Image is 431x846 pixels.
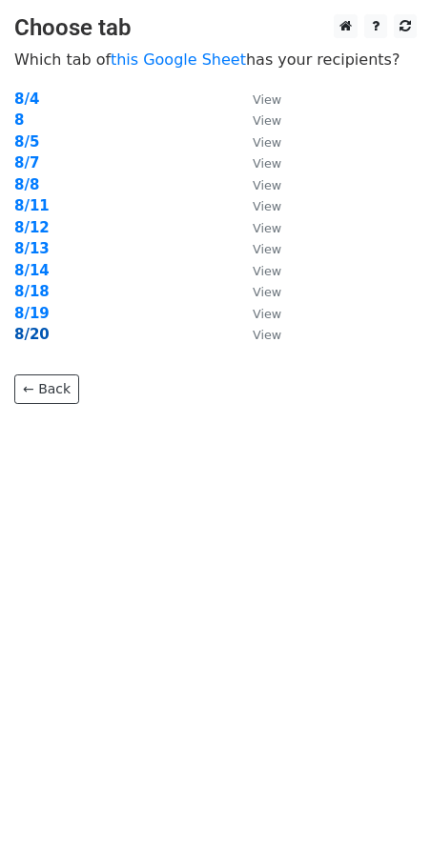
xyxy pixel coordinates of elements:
[234,91,281,108] a: View
[253,242,281,256] small: View
[253,307,281,321] small: View
[253,92,281,107] small: View
[253,328,281,342] small: View
[14,374,79,404] a: ← Back
[234,305,281,322] a: View
[253,178,281,192] small: View
[234,133,281,151] a: View
[234,197,281,214] a: View
[253,221,281,235] small: View
[234,283,281,300] a: View
[14,154,39,171] a: 8/7
[14,197,50,214] a: 8/11
[14,283,50,300] a: 8/18
[234,219,281,236] a: View
[14,91,39,108] a: 8/4
[253,285,281,299] small: View
[253,156,281,171] small: View
[234,240,281,257] a: View
[14,14,417,42] h3: Choose tab
[234,154,281,171] a: View
[234,262,281,279] a: View
[14,240,50,257] a: 8/13
[14,262,50,279] a: 8/14
[234,176,281,193] a: View
[234,111,281,129] a: View
[14,305,50,322] a: 8/19
[14,326,50,343] a: 8/20
[253,264,281,278] small: View
[234,326,281,343] a: View
[111,50,246,69] a: this Google Sheet
[14,219,50,236] a: 8/12
[14,111,24,129] a: 8
[14,133,39,151] a: 8/5
[253,113,281,128] small: View
[253,135,281,150] small: View
[253,199,281,213] small: View
[14,176,39,193] a: 8/8
[14,50,417,70] p: Which tab of has your recipients?
[336,755,431,846] iframe: Chat Widget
